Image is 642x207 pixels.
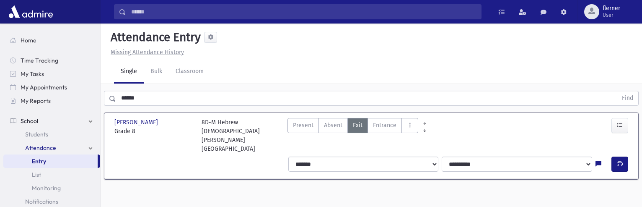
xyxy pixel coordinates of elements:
a: Bulk [144,60,169,84]
span: List [32,171,41,178]
a: Missing Attendance History [107,49,184,56]
span: User [603,12,620,18]
span: Time Tracking [21,57,58,64]
span: Present [293,121,313,130]
span: Monitoring [32,184,61,192]
input: Search [126,4,481,19]
div: 8D-M Hebrew [DEMOGRAPHIC_DATA][PERSON_NAME][GEOGRAPHIC_DATA] [202,118,280,153]
a: Home [3,34,100,47]
span: My Reports [21,97,51,105]
span: Absent [324,121,342,130]
span: flerner [603,5,620,12]
span: Notifications [25,198,58,205]
h5: Attendance Entry [107,30,201,45]
span: Entrance [373,121,396,130]
a: My Reports [3,94,100,107]
span: Entry [32,157,46,165]
span: Attendance [25,144,56,152]
img: AdmirePro [7,3,55,20]
div: AttTypes [287,118,418,153]
a: Students [3,128,100,141]
span: My Tasks [21,70,44,78]
span: Home [21,37,36,44]
a: List [3,168,100,181]
a: Single [114,60,144,84]
span: [PERSON_NAME] [114,118,160,127]
a: Monitoring [3,181,100,195]
u: Missing Attendance History [111,49,184,56]
a: My Tasks [3,67,100,81]
span: School [21,117,38,125]
span: Exit [353,121,362,130]
a: Time Tracking [3,54,100,67]
a: Entry [3,155,98,168]
span: Grade 8 [114,127,193,136]
a: Classroom [169,60,210,84]
a: Attendance [3,141,100,155]
a: School [3,114,100,128]
a: My Appointments [3,81,100,94]
span: Students [25,131,48,138]
span: My Appointments [21,84,67,91]
button: Find [617,91,638,105]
